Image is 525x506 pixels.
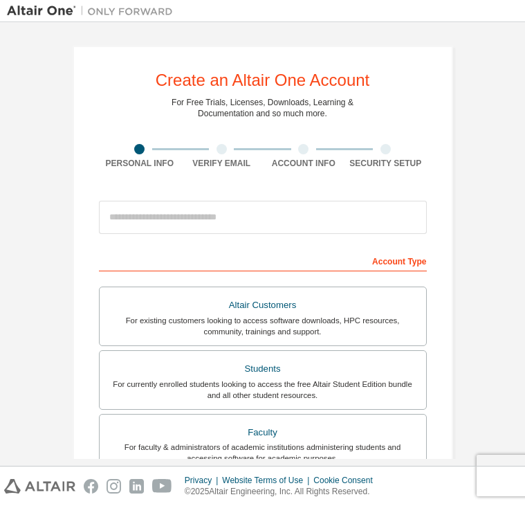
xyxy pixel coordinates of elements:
[263,158,345,169] div: Account Info
[172,97,353,119] div: For Free Trials, Licenses, Downloads, Learning & Documentation and so much more.
[152,479,172,494] img: youtube.svg
[222,475,313,486] div: Website Terms of Use
[99,249,427,271] div: Account Type
[129,479,144,494] img: linkedin.svg
[4,479,75,494] img: altair_logo.svg
[185,475,222,486] div: Privacy
[108,423,418,442] div: Faculty
[181,158,263,169] div: Verify Email
[108,315,418,337] div: For existing customers looking to access software downloads, HPC resources, community, trainings ...
[185,486,381,498] p: © 2025 Altair Engineering, Inc. All Rights Reserved.
[7,4,180,18] img: Altair One
[108,296,418,315] div: Altair Customers
[107,479,121,494] img: instagram.svg
[108,379,418,401] div: For currently enrolled students looking to access the free Altair Student Edition bundle and all ...
[344,158,427,169] div: Security Setup
[108,442,418,464] div: For faculty & administrators of academic institutions administering students and accessing softwa...
[156,72,370,89] div: Create an Altair One Account
[84,479,98,494] img: facebook.svg
[313,475,380,486] div: Cookie Consent
[99,158,181,169] div: Personal Info
[108,359,418,379] div: Students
